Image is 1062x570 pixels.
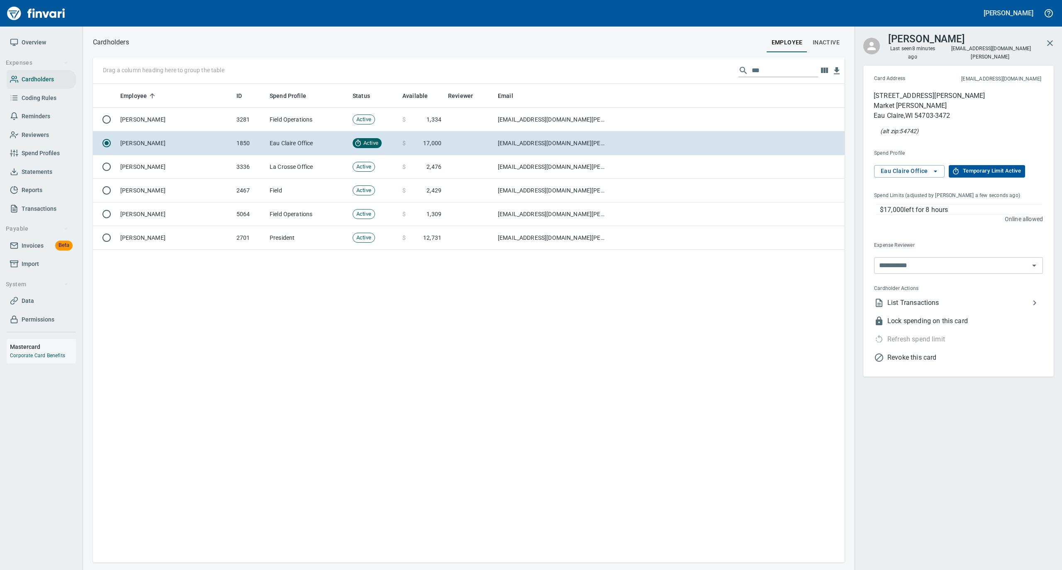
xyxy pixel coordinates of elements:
span: Spend Limits (adjusted by [PERSON_NAME] a few seconds ago) [874,192,1030,200]
a: Cardholders [7,70,76,89]
span: employee [772,37,803,48]
td: 1850 [233,132,266,155]
button: Download Table [831,65,843,77]
span: Coding Rules [22,93,56,103]
a: Spend Profiles [7,144,76,163]
span: Inactive [813,37,840,48]
span: Reviewer [448,91,484,101]
span: Reminders [22,111,50,122]
span: Overview [22,37,46,48]
td: [EMAIL_ADDRESS][DOMAIN_NAME][PERSON_NAME] [494,226,611,250]
a: Reviewers [7,126,76,144]
span: [EMAIL_ADDRESS][DOMAIN_NAME][PERSON_NAME] [950,45,1031,61]
span: Revoke this card [887,353,1043,363]
span: Active [353,187,375,195]
td: [PERSON_NAME] [117,202,233,226]
img: Finvari [5,3,67,23]
a: Corporate Card Benefits [10,353,65,358]
span: 17,000 [423,139,441,147]
button: Close cardholder [1040,33,1060,53]
a: Import [7,255,76,273]
span: Last seen [888,45,937,61]
span: Email [498,91,524,101]
span: Card Address [874,75,933,83]
span: Active [360,139,382,147]
td: [PERSON_NAME] [117,132,233,155]
button: Eau Claire Office [874,165,945,178]
td: [EMAIL_ADDRESS][DOMAIN_NAME][PERSON_NAME] [494,179,611,202]
span: Spend Profile [270,91,317,101]
span: Reviewer [448,91,473,101]
td: [EMAIL_ADDRESS][DOMAIN_NAME][PERSON_NAME] [494,132,611,155]
nav: breadcrumb [93,37,129,47]
span: Email [498,91,513,101]
span: Active [353,210,375,218]
span: 1,309 [426,210,441,218]
p: $17,000 left for 8 hours [880,205,1043,215]
h6: Mastercard [10,342,76,351]
span: Cardholder Actions [874,285,980,293]
span: Spend Profile [270,91,306,101]
span: $ [402,115,406,124]
p: Drag a column heading here to group the table [103,66,224,74]
span: Expenses [6,58,68,68]
button: [PERSON_NAME] [982,7,1035,19]
p: Market [PERSON_NAME] [874,101,985,111]
td: La Crosse Office [266,155,349,179]
td: 2467 [233,179,266,202]
h5: [PERSON_NAME] [984,9,1033,17]
span: 1,334 [426,115,441,124]
span: Temporary Limit Active [953,166,1021,176]
span: Status [353,91,381,101]
p: [STREET_ADDRESS][PERSON_NAME] [874,91,985,101]
a: Permissions [7,310,76,329]
span: Cardholders [22,74,54,85]
span: Data [22,296,34,306]
a: Reminders [7,107,76,126]
span: $ [402,186,406,195]
a: Overview [7,33,76,52]
time: 8 minutes ago [908,46,935,60]
p: Eau Claire , WI 54703-3472 [874,111,985,121]
span: Import [22,259,39,269]
span: Active [353,234,375,242]
td: [PERSON_NAME] [117,226,233,250]
span: Reviewers [22,130,49,140]
span: Employee [120,91,147,101]
a: Reports [7,181,76,200]
td: President [266,226,349,250]
span: List Transactions [887,298,1030,308]
span: Active [353,116,375,124]
button: Open [1028,260,1040,271]
span: Invoices [22,241,44,251]
span: Lock spending on this card [887,316,1043,326]
button: Expenses [2,55,72,71]
button: Payable [2,221,72,236]
span: Beta [55,241,73,250]
td: [EMAIL_ADDRESS][DOMAIN_NAME][PERSON_NAME] [494,155,611,179]
td: Eau Claire Office [266,132,349,155]
span: Active [353,163,375,171]
button: System [2,277,72,292]
td: 2701 [233,226,266,250]
span: 12,731 [423,234,441,242]
span: Transactions [22,204,56,214]
span: Reports [22,185,42,195]
td: 5064 [233,202,266,226]
div: Cardholder has a temporary spend limit active [867,330,945,348]
span: Expense Reviewer [874,241,978,250]
span: Eau Claire Office [881,166,938,176]
span: Available [402,91,428,101]
td: [EMAIL_ADDRESS][DOMAIN_NAME][PERSON_NAME] [494,108,611,132]
a: InvoicesBeta [7,236,76,255]
span: $ [402,210,406,218]
a: Transactions [7,200,76,218]
td: Field Operations [266,108,349,132]
td: Field Operations [266,202,349,226]
span: Employee [120,91,158,101]
span: Status [353,91,370,101]
h3: [PERSON_NAME] [888,31,965,45]
span: This is the email address for cardholder receipts [933,75,1041,83]
span: Available [402,91,438,101]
